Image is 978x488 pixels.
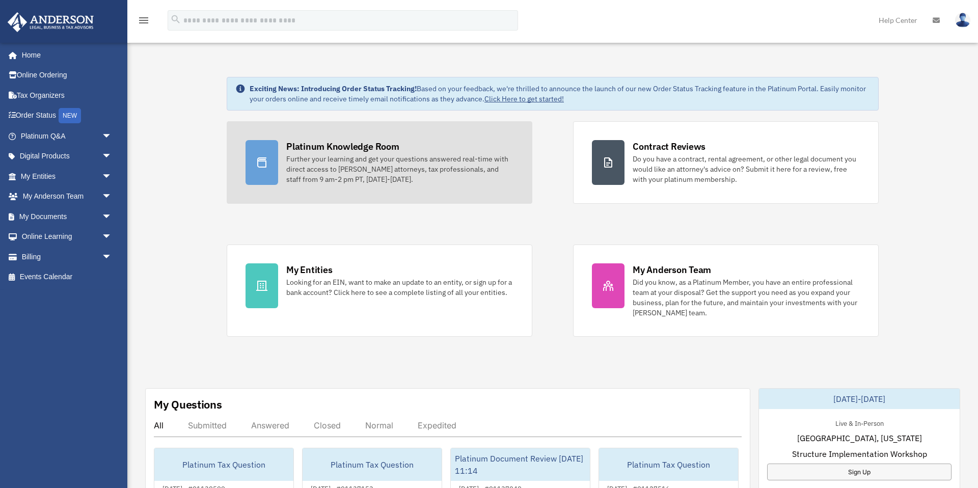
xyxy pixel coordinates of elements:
[286,277,513,297] div: Looking for an EIN, want to make an update to an entity, or sign up for a bank account? Click her...
[102,186,122,207] span: arrow_drop_down
[7,186,127,207] a: My Anderson Teamarrow_drop_down
[633,140,705,153] div: Contract Reviews
[827,417,892,428] div: Live & In-Person
[102,166,122,187] span: arrow_drop_down
[59,108,81,123] div: NEW
[303,448,442,481] div: Platinum Tax Question
[286,140,399,153] div: Platinum Knowledge Room
[154,448,293,481] div: Platinum Tax Question
[792,448,927,460] span: Structure Implementation Workshop
[633,263,711,276] div: My Anderson Team
[418,420,456,430] div: Expedited
[154,420,164,430] div: All
[286,154,513,184] div: Further your learning and get your questions answered real-time with direct access to [PERSON_NAM...
[633,154,860,184] div: Do you have a contract, rental agreement, or other legal document you would like an attorney's ad...
[484,94,564,103] a: Click Here to get started!
[138,14,150,26] i: menu
[451,448,590,481] div: Platinum Document Review [DATE] 11:14
[102,247,122,267] span: arrow_drop_down
[365,420,393,430] div: Normal
[955,13,970,28] img: User Pic
[797,432,922,444] span: [GEOGRAPHIC_DATA], [US_STATE]
[286,263,332,276] div: My Entities
[227,245,532,337] a: My Entities Looking for an EIN, want to make an update to an entity, or sign up for a bank accoun...
[7,105,127,126] a: Order StatusNEW
[7,247,127,267] a: Billingarrow_drop_down
[138,18,150,26] a: menu
[7,166,127,186] a: My Entitiesarrow_drop_down
[7,85,127,105] a: Tax Organizers
[251,420,289,430] div: Answered
[250,84,417,93] strong: Exciting News: Introducing Order Status Tracking!
[102,206,122,227] span: arrow_drop_down
[7,227,127,247] a: Online Learningarrow_drop_down
[154,397,222,412] div: My Questions
[573,245,879,337] a: My Anderson Team Did you know, as a Platinum Member, you have an entire professional team at your...
[5,12,97,32] img: Anderson Advisors Platinum Portal
[573,121,879,204] a: Contract Reviews Do you have a contract, rental agreement, or other legal document you would like...
[599,448,738,481] div: Platinum Tax Question
[170,14,181,25] i: search
[188,420,227,430] div: Submitted
[759,389,960,409] div: [DATE]-[DATE]
[7,267,127,287] a: Events Calendar
[102,146,122,167] span: arrow_drop_down
[767,464,952,480] a: Sign Up
[102,126,122,147] span: arrow_drop_down
[102,227,122,248] span: arrow_drop_down
[7,65,127,86] a: Online Ordering
[7,45,122,65] a: Home
[633,277,860,318] div: Did you know, as a Platinum Member, you have an entire professional team at your disposal? Get th...
[227,121,532,204] a: Platinum Knowledge Room Further your learning and get your questions answered real-time with dire...
[250,84,870,104] div: Based on your feedback, we're thrilled to announce the launch of our new Order Status Tracking fe...
[7,126,127,146] a: Platinum Q&Aarrow_drop_down
[7,146,127,167] a: Digital Productsarrow_drop_down
[314,420,341,430] div: Closed
[7,206,127,227] a: My Documentsarrow_drop_down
